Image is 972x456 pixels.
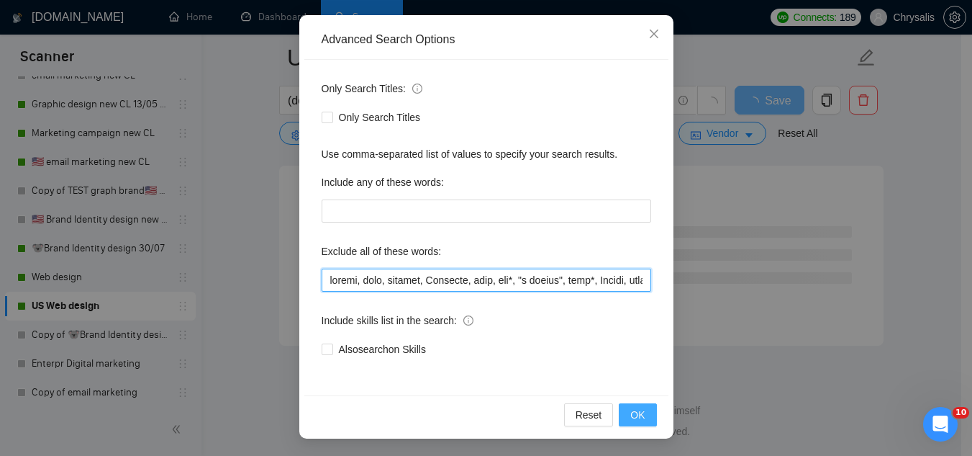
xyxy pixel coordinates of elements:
[322,146,651,162] div: Use comma-separated list of values to specify your search results.
[333,341,432,357] span: Also search on Skills
[322,171,444,194] label: Include any of these words:
[564,403,614,426] button: Reset
[322,313,473,328] span: Include skills list in the search:
[619,403,656,426] button: OK
[322,240,442,263] label: Exclude all of these words:
[635,15,673,54] button: Close
[322,81,422,97] span: Only Search Titles:
[333,109,427,125] span: Only Search Titles
[648,28,660,40] span: close
[322,32,651,48] div: Advanced Search Options
[953,407,969,419] span: 10
[412,84,422,94] span: info-circle
[463,316,473,326] span: info-circle
[923,407,958,442] iframe: Intercom live chat
[576,407,602,423] span: Reset
[630,407,645,423] span: OK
